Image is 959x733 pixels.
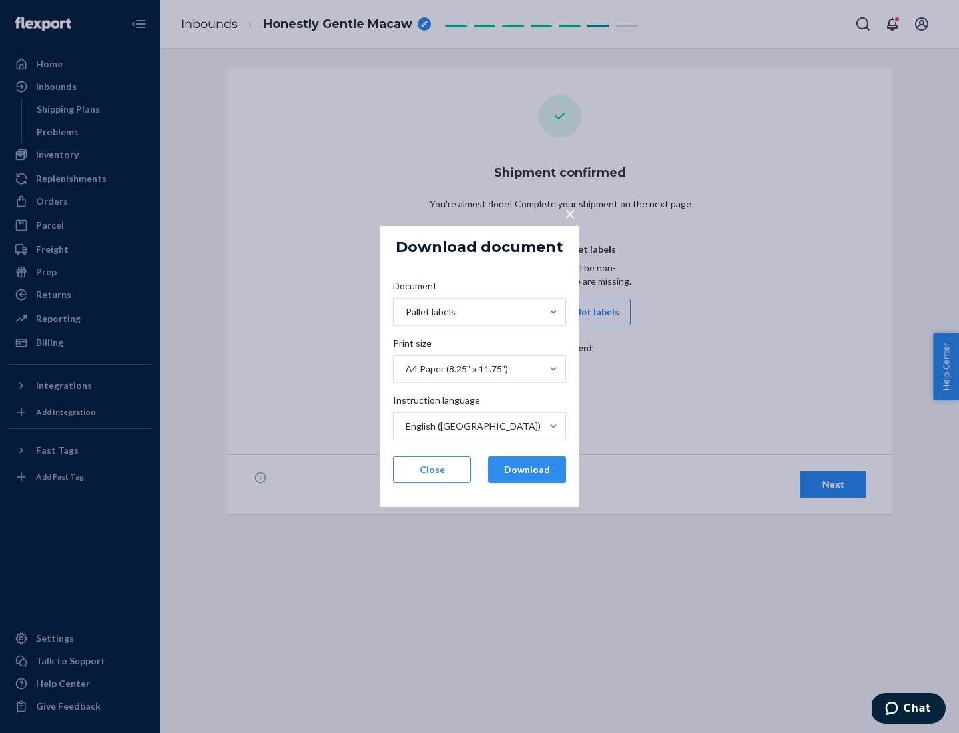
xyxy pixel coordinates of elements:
input: Print sizeA4 Paper (8.25" x 11.75") [404,363,406,376]
h5: Download document [396,239,563,255]
iframe: Opens a widget where you can chat to one of our agents [872,693,946,726]
button: Close [393,456,471,483]
input: Instruction languageEnglish ([GEOGRAPHIC_DATA]) [404,420,406,433]
input: DocumentPallet labels [404,305,406,319]
div: A4 Paper (8.25" x 11.75") [406,363,508,376]
span: Print size [393,337,432,355]
span: × [565,202,575,225]
div: English ([GEOGRAPHIC_DATA]) [406,420,541,433]
span: Document [393,279,437,298]
div: Pallet labels [406,305,456,319]
button: Download [488,456,566,483]
span: Instruction language [393,394,480,412]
